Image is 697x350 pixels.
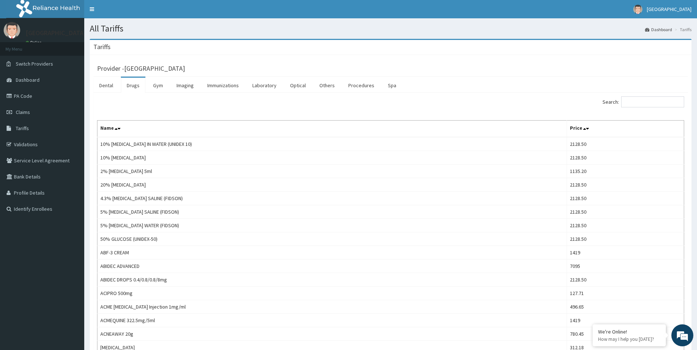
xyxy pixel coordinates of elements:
[16,77,40,83] span: Dashboard
[16,125,29,132] span: Tariffs
[567,300,684,314] td: 496.65
[121,78,145,93] a: Drugs
[567,219,684,232] td: 2128.50
[97,246,567,259] td: ABF-3 CREAM
[567,121,684,137] th: Price
[97,300,567,314] td: ACME [MEDICAL_DATA] Injection 1mg/ml
[621,96,684,107] input: Search:
[90,24,692,33] h1: All Tariffs
[673,26,692,33] li: Tariffs
[567,192,684,205] td: 2128.50
[647,6,692,12] span: [GEOGRAPHIC_DATA]
[567,246,684,259] td: 1419
[16,60,53,67] span: Switch Providers
[171,78,200,93] a: Imaging
[14,37,30,55] img: d_794563401_company_1708531726252_794563401
[97,137,567,151] td: 10% [MEDICAL_DATA] IN WATER (UNIDEX 10)
[567,205,684,219] td: 2128.50
[97,65,185,72] h3: Provider - [GEOGRAPHIC_DATA]
[567,259,684,273] td: 7095
[567,137,684,151] td: 2128.50
[567,165,684,178] td: 1135.20
[147,78,169,93] a: Gym
[567,273,684,287] td: 2128.50
[97,165,567,178] td: 2% [MEDICAL_DATA] 5ml
[97,259,567,273] td: ABIDEC ADVANCED
[246,78,282,93] a: Laboratory
[633,5,642,14] img: User Image
[567,314,684,327] td: 1419
[201,78,245,93] a: Immunizations
[97,151,567,165] td: 10% [MEDICAL_DATA]
[97,287,567,300] td: ACIPRO 500mg
[42,92,101,166] span: We're online!
[603,96,684,107] label: Search:
[567,178,684,192] td: 2128.50
[314,78,341,93] a: Others
[645,26,672,33] a: Dashboard
[567,151,684,165] td: 2128.50
[26,40,43,45] a: Online
[97,178,567,192] td: 20% [MEDICAL_DATA]
[598,336,660,342] p: How may I help you today?
[97,192,567,205] td: 4.3% [MEDICAL_DATA] SALINE (FIDSON)
[97,121,567,137] th: Name
[4,200,140,226] textarea: Type your message and hit 'Enter'
[342,78,380,93] a: Procedures
[93,44,111,50] h3: Tariffs
[598,328,660,335] div: We're Online!
[97,205,567,219] td: 5% [MEDICAL_DATA] SALINE (FIDSON)
[567,287,684,300] td: 127.71
[284,78,312,93] a: Optical
[38,41,123,51] div: Chat with us now
[97,232,567,246] td: 50% GLUCOSE (UNIDEX-50)
[4,22,20,38] img: User Image
[120,4,138,21] div: Minimize live chat window
[97,314,567,327] td: ACMEQUINE 322.5mg/5ml
[567,327,684,341] td: 780.45
[16,109,30,115] span: Claims
[97,327,567,341] td: ACNEAWAY 20g
[567,232,684,246] td: 2128.50
[382,78,402,93] a: Spa
[93,78,119,93] a: Dental
[97,273,567,287] td: ABIDEC DROPS 0.4/0.8/0.8/8mg
[26,30,86,36] p: [GEOGRAPHIC_DATA]
[97,219,567,232] td: 5% [MEDICAL_DATA] WATER (FIDSON)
